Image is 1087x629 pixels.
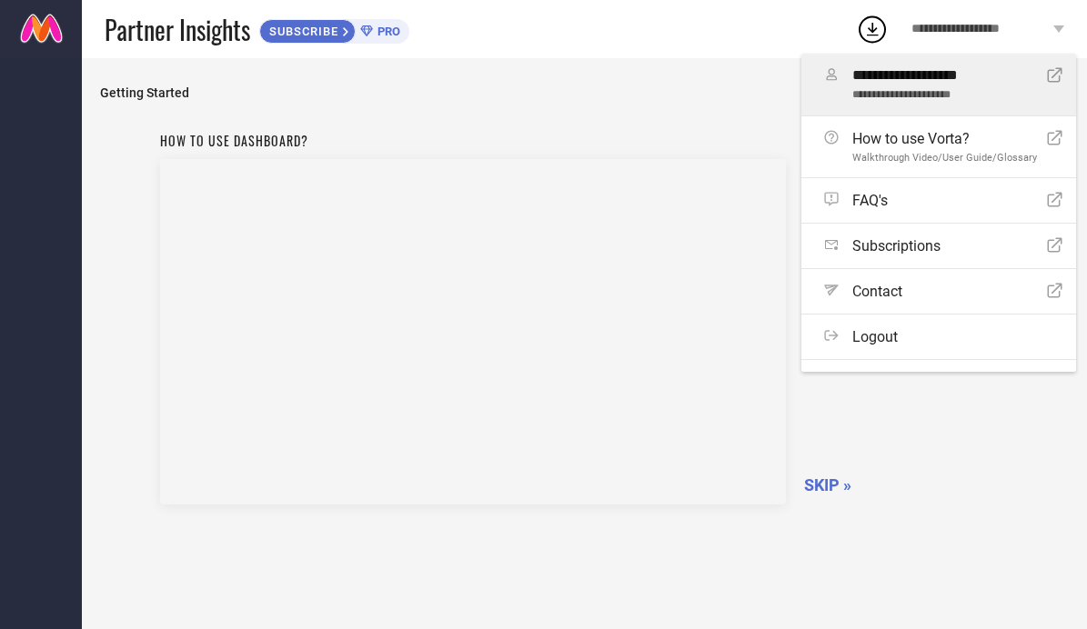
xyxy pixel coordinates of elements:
span: FAQ's [852,192,888,209]
a: Subscriptions [801,224,1076,268]
a: SUBSCRIBEPRO [259,15,409,44]
a: Contact [801,269,1076,314]
span: Subscriptions [852,237,941,255]
span: SUBSCRIBE [260,25,343,38]
span: Getting Started [100,85,1069,100]
span: How to use Vorta? [852,130,1037,147]
span: Logout [852,328,898,345]
span: PRO [373,25,400,38]
a: FAQ's [801,178,1076,223]
h1: How to use dashboard? [160,131,786,150]
span: Walkthrough Video/User Guide/Glossary [852,152,1037,164]
span: Partner Insights [105,11,250,48]
iframe: Workspace Section [160,159,786,504]
div: Open download list [856,13,889,45]
span: SKIP » [804,475,851,494]
a: How to use Vorta?Walkthrough Video/User Guide/Glossary [801,116,1076,177]
span: Contact [852,283,902,300]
